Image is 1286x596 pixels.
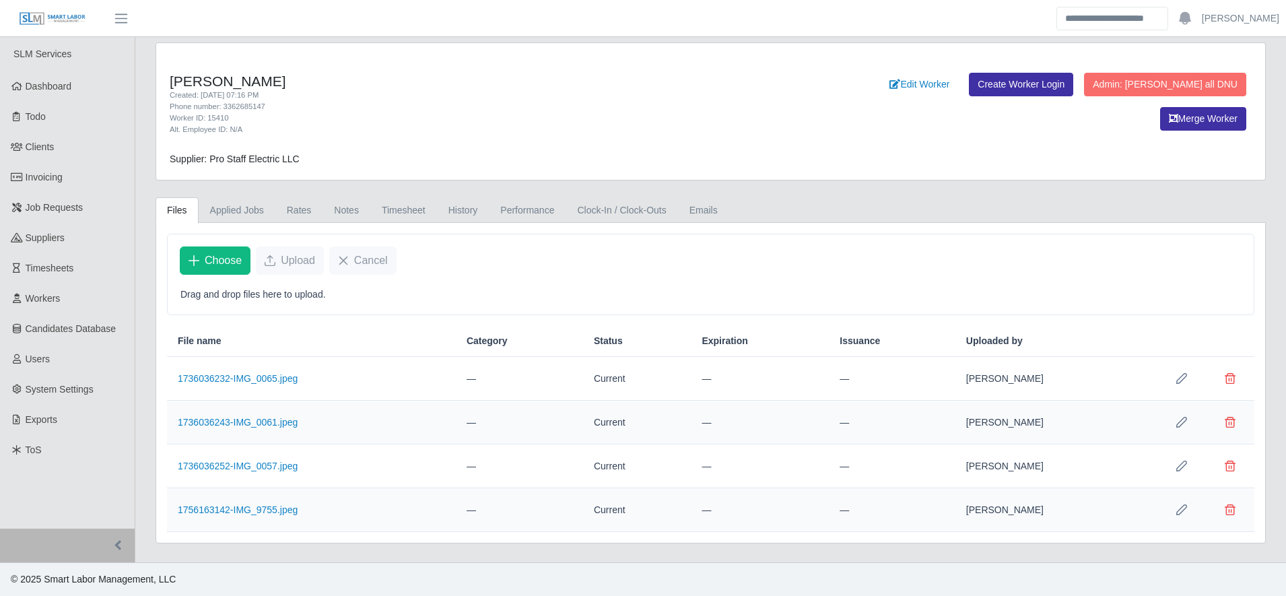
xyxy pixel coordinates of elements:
span: Category [467,334,508,348]
h4: [PERSON_NAME] [170,73,792,90]
button: Row Edit [1168,409,1195,436]
td: — [691,401,829,444]
a: Rates [275,197,323,224]
img: SLM Logo [19,11,86,26]
a: 1736036243-IMG_0061.jpeg [178,417,298,428]
span: Workers [26,293,61,304]
input: Search [1056,7,1168,30]
span: Users [26,354,50,364]
span: Exports [26,414,57,425]
td: — [456,401,583,444]
a: History [437,197,489,224]
a: Applied Jobs [199,197,275,224]
button: Upload [256,246,324,275]
td: — [691,488,829,532]
div: Worker ID: 15410 [170,112,792,124]
td: — [829,444,955,488]
div: Created: [DATE] 07:16 PM [170,90,792,101]
span: Upload [281,253,315,269]
td: — [691,357,829,401]
a: 1756163142-IMG_9755.jpeg [178,504,298,515]
button: Row Edit [1168,365,1195,392]
td: — [829,357,955,401]
span: Uploaded by [966,334,1023,348]
span: Invoicing [26,172,63,183]
td: — [829,401,955,444]
button: Delete file [1217,496,1244,523]
a: Timesheet [370,197,437,224]
td: [PERSON_NAME] [955,401,1157,444]
button: Admin: [PERSON_NAME] all DNU [1084,73,1246,96]
a: Edit Worker [881,73,958,96]
span: Job Requests [26,202,83,213]
button: Merge Worker [1160,107,1246,131]
p: Drag and drop files here to upload. [180,288,1241,302]
button: Delete file [1217,365,1244,392]
a: Performance [489,197,566,224]
span: ToS [26,444,42,455]
span: SLM Services [13,48,71,59]
td: — [829,488,955,532]
a: [PERSON_NAME] [1202,11,1279,26]
a: Clock-In / Clock-Outs [566,197,677,224]
span: Candidates Database [26,323,116,334]
td: Current [583,357,691,401]
button: Row Edit [1168,496,1195,523]
span: System Settings [26,384,94,395]
a: Notes [323,197,370,224]
span: Choose [205,253,242,269]
td: — [691,444,829,488]
span: Status [594,334,623,348]
a: 1736036252-IMG_0057.jpeg [178,461,298,471]
button: Delete file [1217,453,1244,479]
span: Issuance [840,334,880,348]
button: Choose [180,246,250,275]
a: Files [156,197,199,224]
span: Todo [26,111,46,122]
span: Expiration [702,334,747,348]
td: — [456,444,583,488]
td: Current [583,488,691,532]
button: Delete file [1217,409,1244,436]
td: Current [583,401,691,444]
div: Alt. Employee ID: N/A [170,124,792,135]
span: File name [178,334,222,348]
td: [PERSON_NAME] [955,444,1157,488]
button: Cancel [329,246,397,275]
span: Suppliers [26,232,65,243]
td: Current [583,444,691,488]
td: — [456,357,583,401]
span: Dashboard [26,81,72,92]
td: [PERSON_NAME] [955,357,1157,401]
a: 1736036232-IMG_0065.jpeg [178,373,298,384]
span: Cancel [354,253,388,269]
a: Emails [678,197,729,224]
a: Create Worker Login [969,73,1073,96]
span: Supplier: Pro Staff Electric LLC [170,154,300,164]
button: Row Edit [1168,453,1195,479]
div: Phone number: 3362685147 [170,101,792,112]
td: [PERSON_NAME] [955,488,1157,532]
span: Clients [26,141,55,152]
span: Timesheets [26,263,74,273]
span: © 2025 Smart Labor Management, LLC [11,574,176,585]
td: — [456,488,583,532]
